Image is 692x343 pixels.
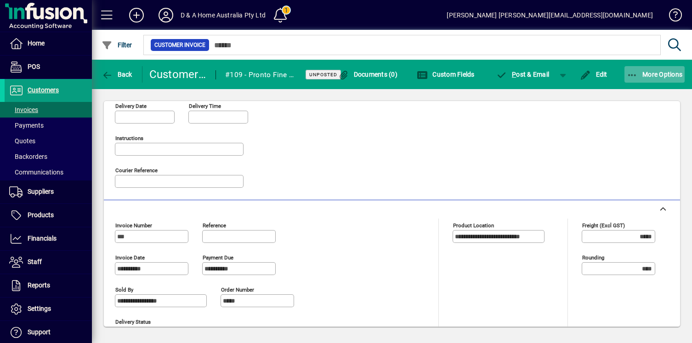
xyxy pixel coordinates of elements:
[149,67,207,82] div: Customer Invoice
[5,164,92,180] a: Communications
[115,135,143,141] mat-label: Instructions
[221,286,254,292] mat-label: Order number
[578,66,610,83] button: Edit
[496,71,550,78] span: ost & Email
[414,66,477,83] button: Custom Fields
[582,222,625,228] mat-label: Freight (excl GST)
[151,7,181,23] button: Profile
[453,222,494,228] mat-label: Product location
[335,66,400,83] button: Documents (0)
[5,102,92,118] a: Invoices
[5,149,92,164] a: Backorders
[5,298,92,321] a: Settings
[624,66,685,83] button: More Options
[9,106,38,113] span: Invoices
[28,235,57,242] span: Financials
[28,305,51,312] span: Settings
[627,71,683,78] span: More Options
[5,180,92,203] a: Suppliers
[9,137,35,145] span: Quotes
[115,254,145,260] mat-label: Invoice date
[9,153,47,160] span: Backorders
[225,67,294,82] div: #109 - Pronto Fine Food Merchants
[102,41,132,49] span: Filter
[181,8,266,22] div: D & A Home Australia Pty Ltd
[9,122,44,129] span: Payments
[122,7,151,23] button: Add
[417,71,475,78] span: Custom Fields
[5,251,92,274] a: Staff
[115,222,152,228] mat-label: Invoice number
[28,258,42,265] span: Staff
[447,8,653,22] div: [PERSON_NAME] [PERSON_NAME][EMAIL_ADDRESS][DOMAIN_NAME]
[115,167,158,173] mat-label: Courier Reference
[5,32,92,55] a: Home
[99,37,135,53] button: Filter
[92,66,142,83] app-page-header-button: Back
[28,211,54,219] span: Products
[115,286,133,292] mat-label: Sold by
[154,40,205,50] span: Customer Invoice
[203,222,226,228] mat-label: Reference
[28,281,50,289] span: Reports
[338,71,397,78] span: Documents (0)
[102,71,132,78] span: Back
[189,102,221,109] mat-label: Delivery time
[5,274,92,297] a: Reports
[28,188,54,195] span: Suppliers
[203,254,233,260] mat-label: Payment due
[5,118,92,133] a: Payments
[99,66,135,83] button: Back
[28,39,45,47] span: Home
[28,86,59,94] span: Customers
[512,71,516,78] span: P
[492,66,554,83] button: Post & Email
[580,71,607,78] span: Edit
[5,133,92,149] a: Quotes
[5,204,92,227] a: Products
[115,318,151,325] mat-label: Delivery status
[582,254,604,260] mat-label: Rounding
[28,328,51,336] span: Support
[662,2,681,32] a: Knowledge Base
[115,102,147,109] mat-label: Delivery date
[309,72,337,78] span: Unposted
[9,169,63,176] span: Communications
[28,63,40,70] span: POS
[5,227,92,250] a: Financials
[5,56,92,79] a: POS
